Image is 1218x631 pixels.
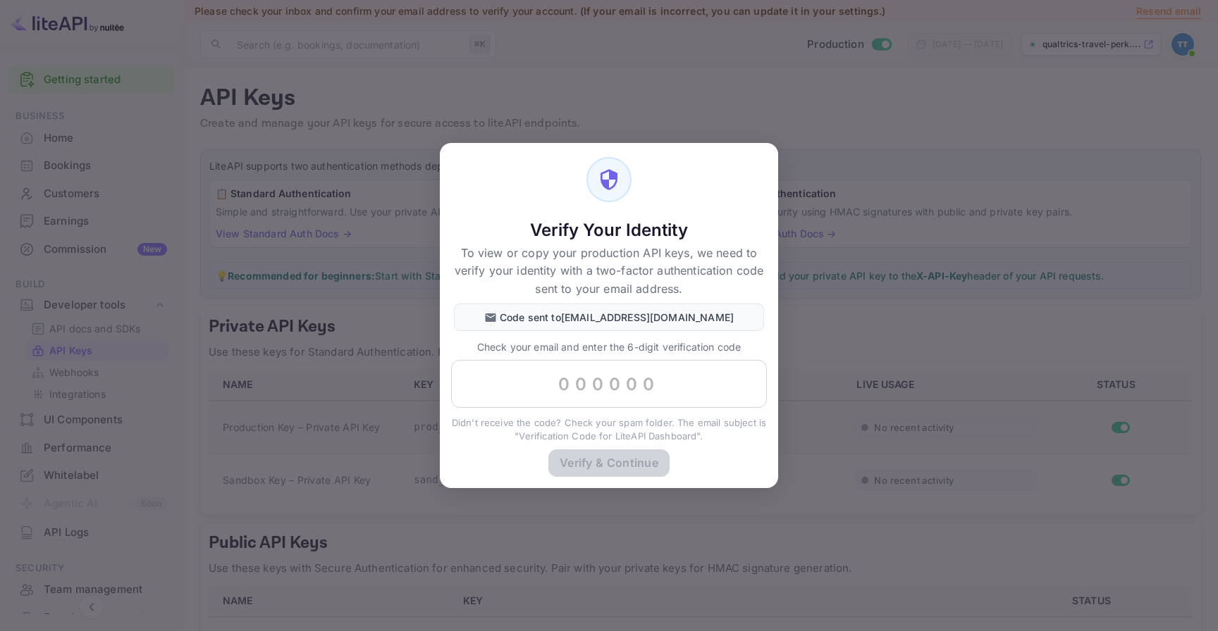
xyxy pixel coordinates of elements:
[454,219,764,242] h5: Verify Your Identity
[451,416,767,444] p: Didn't receive the code? Check your spam folder. The email subject is "Verification Code for Lite...
[454,244,764,299] p: To view or copy your production API keys, we need to verify your identity with a two-factor authe...
[500,310,734,325] p: Code sent to [EMAIL_ADDRESS][DOMAIN_NAME]
[451,360,767,408] input: 000000
[451,339,767,354] p: Check your email and enter the 6-digit verification code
